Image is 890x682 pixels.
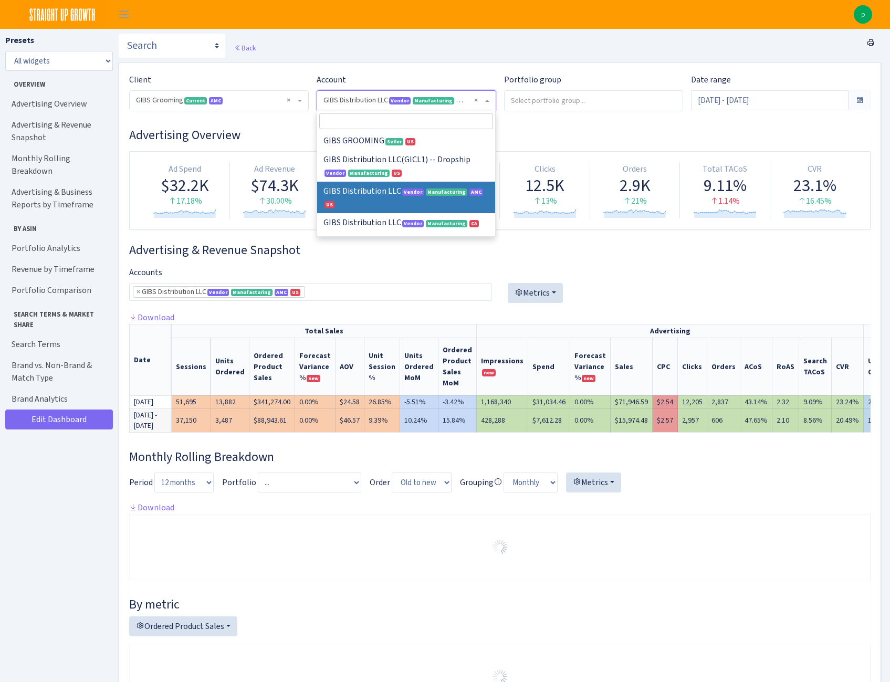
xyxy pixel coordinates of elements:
span: × [137,287,140,297]
label: Presets [5,34,34,47]
a: Download [129,312,174,323]
span: US [405,138,415,145]
label: Client [129,74,151,86]
th: Units Ordered MoM [400,338,438,395]
span: Vendor [207,289,229,296]
span: Manufacturing [413,97,454,104]
label: Period [129,476,153,489]
span: US [324,201,334,208]
th: CVR [832,338,864,395]
th: Ordered Product Sales Forecast Variance % [295,338,336,395]
td: $7,612.28 [528,408,570,432]
th: Units Ordered [211,338,249,395]
span: Vendor [402,188,424,196]
a: Advertising & Business Reports by Timeframe [5,182,110,215]
th: Spend [528,338,570,395]
span: Manufacturing [426,188,467,196]
span: US [290,289,300,296]
td: $46.57 [336,408,364,432]
div: 1.14% [684,195,765,207]
td: 23.24% [832,395,864,408]
label: Grouping [460,476,502,489]
div: 9.11% [684,175,765,195]
div: 30.00% [234,195,315,207]
div: Clicks [504,163,585,175]
span: Search Terms & Market Share [6,305,110,329]
li: GIBS Distribution LLC <span class="badge badge-primary">Vendor</span><span class="badge badge-suc... [133,286,305,298]
h3: Widget #1 [129,128,871,143]
td: 0.00% [570,408,611,432]
label: Portfolio group [504,74,561,86]
th: Clicks [678,338,707,395]
span: GIBS Distribution LLC <span class="badge badge-primary">Vendor</span><span class="badge badge-suc... [317,91,496,111]
a: Back [234,43,256,53]
span: Vendor [402,220,424,227]
span: Remove all items [287,95,290,106]
td: 2.10 [772,408,799,432]
td: 606 [707,408,740,432]
a: Brand vs. Non-Brand & Match Type [5,355,110,389]
td: 0.00% [295,395,336,408]
td: $341,274.00 [249,395,295,408]
th: Sessions [172,338,211,395]
a: Edit Dashboard [5,410,113,429]
th: Search TACoS [799,338,832,395]
li: GIBS Distribution LLC(GICL1) -- Dropship [317,150,496,182]
td: -5.51% [400,395,438,408]
span: new [482,369,496,376]
th: RoAS [772,338,799,395]
td: 12,205 [678,395,707,408]
span: Vendor [389,97,411,104]
th: Total Sales [172,324,477,338]
li: GIBS Distribution LLC [317,213,496,232]
div: Orders [594,163,675,175]
button: Ordered Product Sales [129,616,237,636]
td: $71,946.59 [611,395,653,408]
td: $31,034.46 [528,395,570,408]
h4: By metric [129,597,871,612]
th: Ordered Product Sales MoM [438,338,477,395]
a: Monthly Rolling Breakdown [5,148,110,182]
th: Advertising [477,324,864,338]
span: Manufacturing [426,220,467,227]
li: FN Distribution [317,232,496,251]
td: 9.39% [364,408,400,432]
img: patrick [854,5,872,24]
span: GIBS Grooming <span class="badge badge-success">Current</span><span class="badge badge-primary" d... [136,95,296,106]
td: 0.00% [295,408,336,432]
a: Download [129,502,174,513]
th: Unit Session % [364,338,400,395]
td: 43.14% [740,395,772,408]
a: Advertising Overview [5,93,110,114]
th: CPC [653,338,678,395]
div: Ad Spend [144,163,225,175]
button: Toggle navigation [111,6,137,23]
th: AOV [336,338,364,395]
td: 13,882 [211,395,249,408]
span: AMC [469,188,483,196]
td: 2.32 [772,395,799,408]
label: Account [317,74,346,86]
td: [DATE] - [DATE] [130,408,172,432]
a: Advertising & Revenue Snapshot [5,114,110,148]
a: Search Terms [5,334,110,355]
label: Portfolio [222,476,256,489]
td: 8.56% [799,408,832,432]
div: 13% [504,195,585,207]
th: Orders [707,338,740,395]
span: Remove all items [474,95,478,106]
div: 23.1% [774,175,855,195]
td: 0.00% [570,395,611,408]
span: AMC [275,289,288,296]
td: [DATE] [130,395,172,408]
td: $2.54 [653,395,678,408]
td: 26.85% [364,395,400,408]
td: -3.42% [438,395,477,408]
button: Metrics [508,283,563,303]
span: Overview [6,75,110,89]
div: 17.18% [144,195,225,207]
td: 9.09% [799,395,832,408]
span: Vendor [324,170,346,177]
th: ACoS [740,338,772,395]
li: GIBS GROOMING [317,131,496,150]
